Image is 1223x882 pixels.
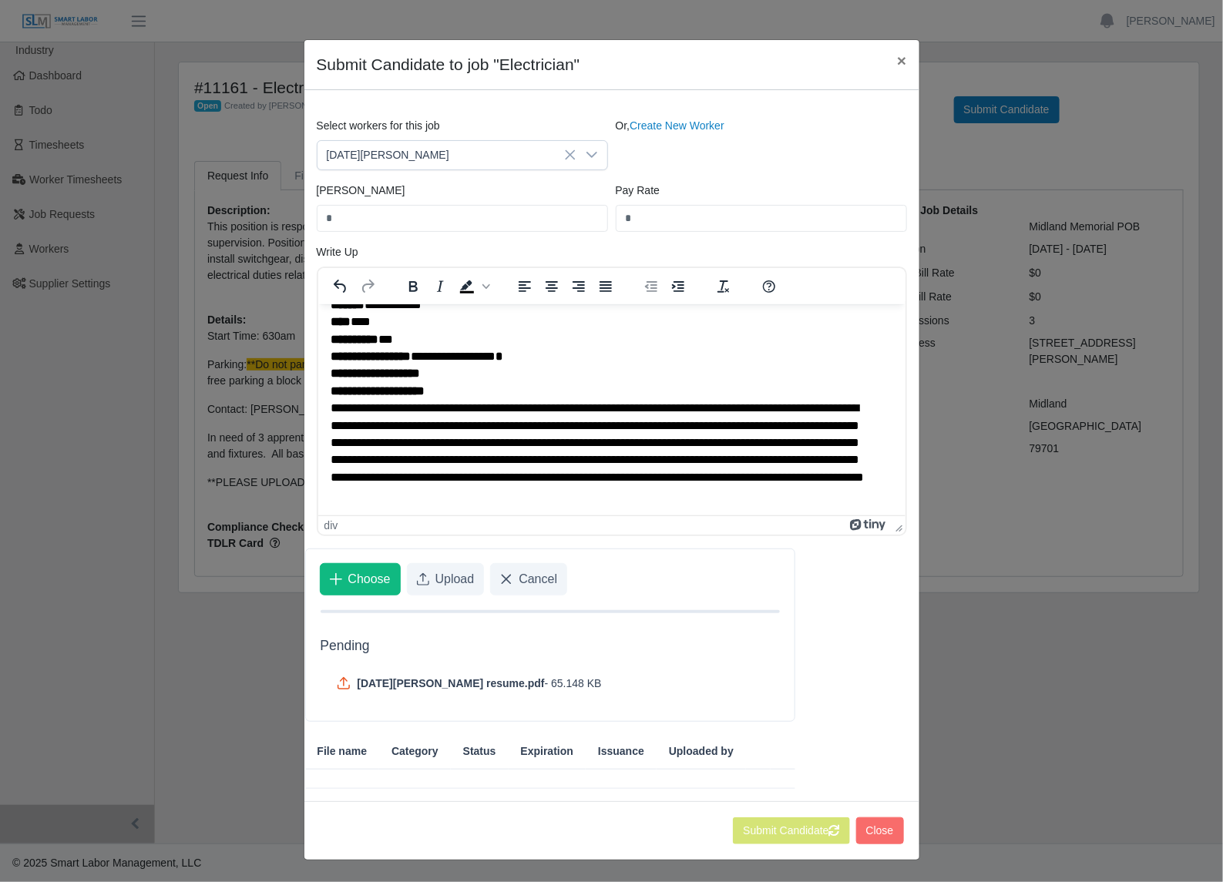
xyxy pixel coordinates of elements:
button: Redo [354,276,380,297]
button: Italic [426,276,452,297]
label: [PERSON_NAME] [317,183,405,199]
button: Decrease indent [637,276,664,297]
span: Choose [348,570,391,589]
div: Background color Black [453,276,492,297]
span: File name [318,743,368,760]
span: Status [463,743,496,760]
div: Or, [612,118,911,170]
button: Close [856,817,904,844]
a: Powered by Tiny [850,519,889,532]
div: Press the Up and Down arrow keys to resize the editor. [889,516,905,535]
h5: Pending [321,638,781,654]
span: Noel Hernandez [318,141,576,169]
button: Cancel [490,563,567,595]
div: div [324,519,338,532]
label: Select workers for this job [317,118,440,134]
button: Upload [407,563,485,595]
button: Align center [538,276,564,297]
button: Clear formatting [710,276,736,297]
h4: Submit Candidate to job "Electrician" [317,52,580,77]
span: × [897,52,906,69]
button: Help [755,276,781,297]
button: Choose [320,563,401,595]
button: Close [885,40,919,81]
span: - 65.148 KB [545,676,602,691]
button: Align left [511,276,537,297]
button: Justify [592,276,618,297]
span: Uploaded by [669,743,734,760]
label: Write Up [317,244,358,260]
button: Align right [565,276,591,297]
button: Undo [328,276,354,297]
a: Create New Worker [630,119,724,132]
button: Increase indent [664,276,690,297]
span: Issuance [598,743,644,760]
span: Category [391,743,438,760]
span: Expiration [521,743,573,760]
label: Pay Rate [616,183,660,199]
span: [DATE][PERSON_NAME] resume.pdf [358,676,545,691]
button: Submit Candidate [733,817,849,844]
button: Bold [399,276,425,297]
span: Upload [435,570,475,589]
span: Cancel [519,570,557,589]
iframe: Rich Text Area [318,304,905,515]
